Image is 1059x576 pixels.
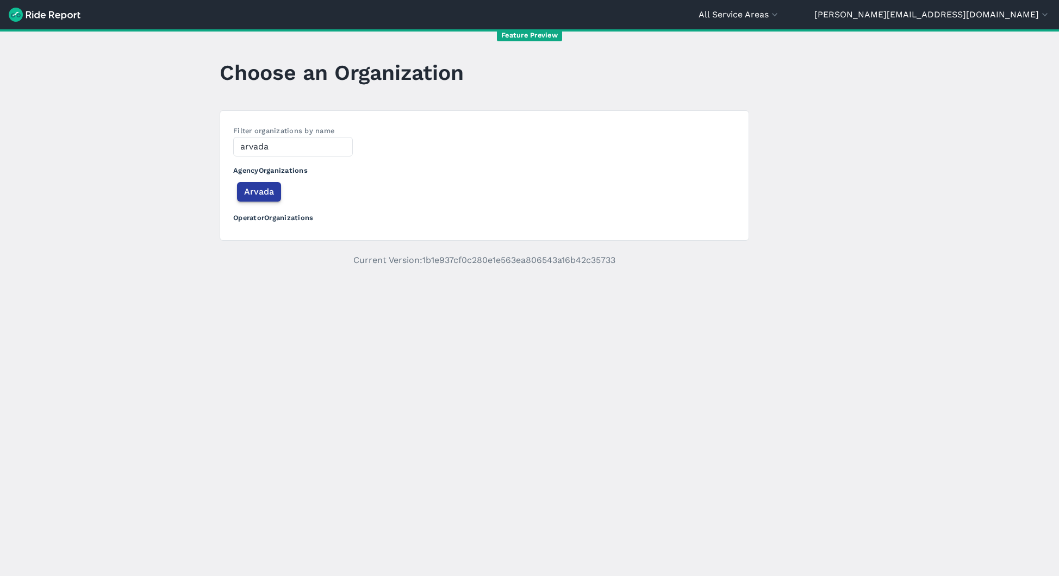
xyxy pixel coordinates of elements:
[497,30,562,41] span: Feature Preview
[237,182,281,202] button: Arvada
[699,8,780,21] button: All Service Areas
[233,156,736,180] h3: Agency Organizations
[233,204,736,227] h3: Operator Organizations
[233,137,353,156] input: Filter by name
[814,8,1050,21] button: [PERSON_NAME][EMAIL_ADDRESS][DOMAIN_NAME]
[220,254,749,267] p: Current Version: 1b1e937cf0c280e1e563ea806543a16b42c35733
[220,58,464,87] h1: Choose an Organization
[233,127,334,135] label: Filter organizations by name
[244,185,274,198] span: Arvada
[9,8,80,22] img: Ride Report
